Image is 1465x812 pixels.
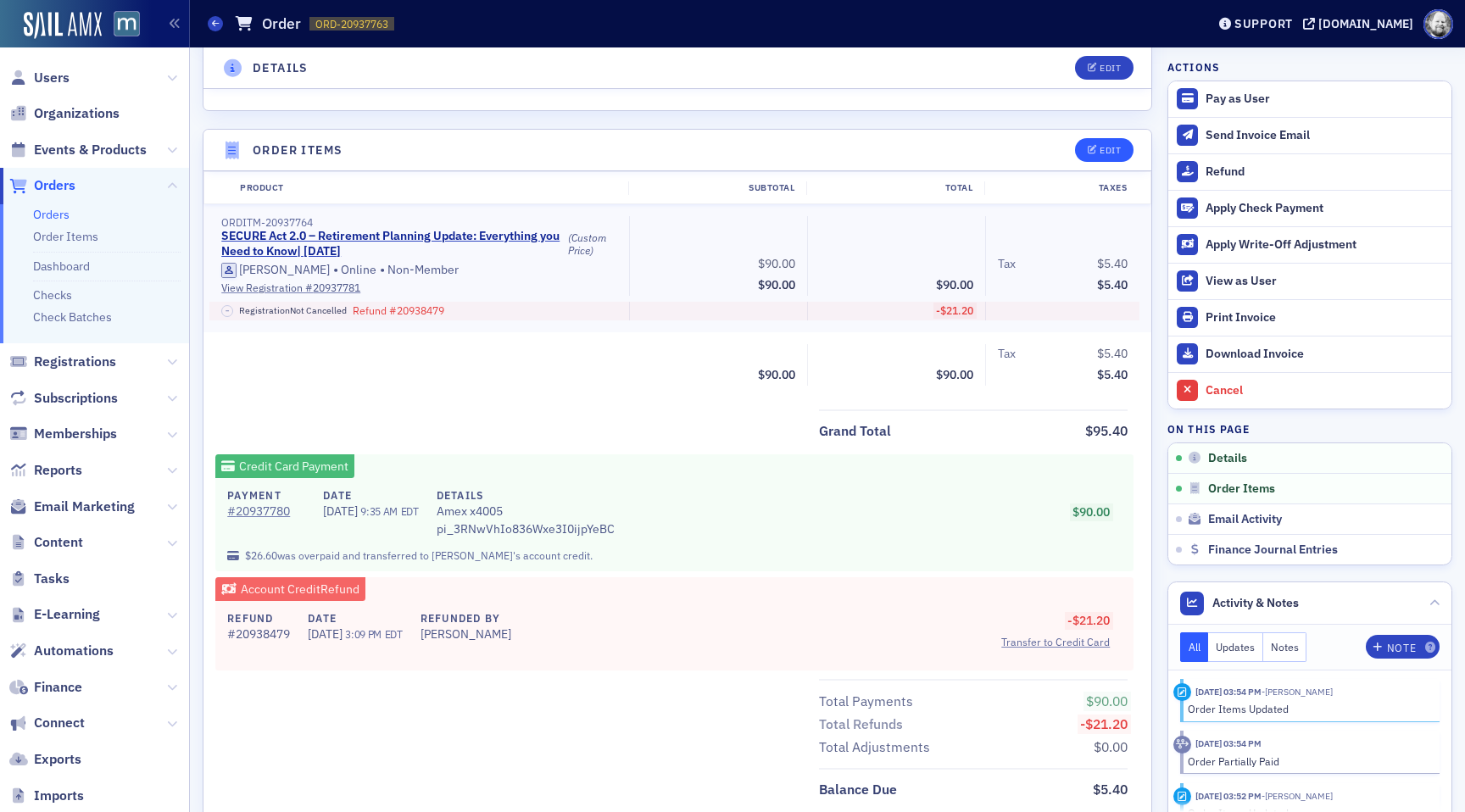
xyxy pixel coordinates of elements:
[1168,336,1451,372] a: Download Invoice
[382,627,403,641] span: EDT
[33,259,90,274] a: Dashboard
[34,605,100,624] span: E-Learning
[9,104,120,123] a: Organizations
[315,17,388,31] span: ORD-20937763
[1093,781,1128,798] span: $5.40
[9,642,114,660] a: Automations
[34,104,120,123] span: Organizations
[9,570,70,588] a: Tasks
[9,176,75,195] a: Orders
[1085,422,1128,439] span: $95.40
[1168,372,1451,409] button: Cancel
[215,548,1134,572] p: was overpaid and transferred to 's account credit.
[262,14,301,34] h1: Order
[1072,504,1110,520] span: $90.00
[1206,383,1443,398] div: Cancel
[221,280,617,295] a: View Registration #20937781
[308,626,345,642] span: [DATE]
[1212,594,1299,612] span: Activity & Notes
[9,787,84,805] a: Imports
[819,715,909,735] span: Total Refunds
[380,262,385,279] span: •
[360,504,398,518] span: 9:35 AM
[34,678,82,697] span: Finance
[1086,692,1128,709] span: $90.00
[1387,643,1416,653] div: Note
[1100,146,1121,155] div: Edit
[758,277,795,292] span: $90.00
[1234,16,1293,31] div: Support
[437,487,615,538] div: pi_3RNwVhIo836Wxe3I0ijpYeBC
[998,255,1022,273] span: Tax
[1366,635,1440,659] button: Note
[1097,367,1128,382] span: $5.40
[1167,421,1452,437] h4: On this page
[421,610,511,626] h4: Refunded By
[221,229,564,259] a: SECURE Act 2.0 – Retirement Planning Update: Everything you Need to Know| [DATE]
[221,262,617,279] div: Online Non-Member
[1168,153,1451,190] button: Refund
[1168,81,1451,117] button: Pay as User
[1067,613,1110,628] span: -$21.20
[1208,481,1275,497] span: Order Items
[34,141,147,159] span: Events & Products
[34,389,118,408] span: Subscriptions
[9,678,82,697] a: Finance
[628,181,806,195] div: Subtotal
[114,11,140,37] img: SailAMX
[1168,190,1451,226] button: Apply Check Payment
[819,737,930,758] div: Total Adjustments
[1094,738,1128,755] span: $0.00
[345,627,382,641] span: 3:09 PM
[227,503,305,520] a: #20937780
[33,309,112,325] a: Check Batches
[1075,138,1134,162] button: Edit
[1208,632,1263,662] button: Updates
[1423,9,1453,39] span: Profile
[1188,701,1428,716] div: Order Items Updated
[9,714,85,732] a: Connect
[9,605,100,624] a: E-Learning
[1206,310,1443,325] div: Print Invoice
[221,216,617,229] div: ORDITM-20937764
[1206,274,1443,289] div: View as User
[33,287,72,303] a: Checks
[34,714,85,732] span: Connect
[253,59,309,77] h4: Details
[1173,787,1191,805] div: Activity
[34,570,70,588] span: Tasks
[819,692,919,712] span: Total Payments
[1206,201,1443,216] div: Apply Check Payment
[227,610,290,626] h4: Refund
[34,787,84,805] span: Imports
[437,487,615,503] h4: Details
[1180,632,1209,662] button: All
[333,262,338,279] span: •
[9,461,82,480] a: Reports
[1206,237,1443,253] div: Apply Write-Off Adjustment
[819,692,913,712] div: Total Payments
[1168,299,1451,336] a: Print Invoice
[1168,263,1451,299] button: View as User
[1206,164,1443,180] div: Refund
[227,487,305,503] h4: Payment
[24,12,102,39] img: SailAMX
[1100,64,1121,73] div: Edit
[9,750,81,769] a: Exports
[1208,451,1247,466] span: Details
[819,737,936,758] span: Total Adjustments
[215,577,365,601] div: Account Credit Refund
[1263,632,1307,662] button: Notes
[936,367,973,382] span: $90.00
[353,303,444,318] span: Refund # 20938479
[221,263,330,278] a: [PERSON_NAME]
[227,626,290,643] div: # 20938479
[421,626,511,643] div: [PERSON_NAME]
[245,548,277,562] span: $26.60
[1195,737,1262,749] time: 6/16/2025 03:54 PM
[1097,277,1128,292] span: $5.40
[9,533,83,552] a: Content
[984,181,1139,195] div: Taxes
[239,304,347,318] span: Registration Not Cancelled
